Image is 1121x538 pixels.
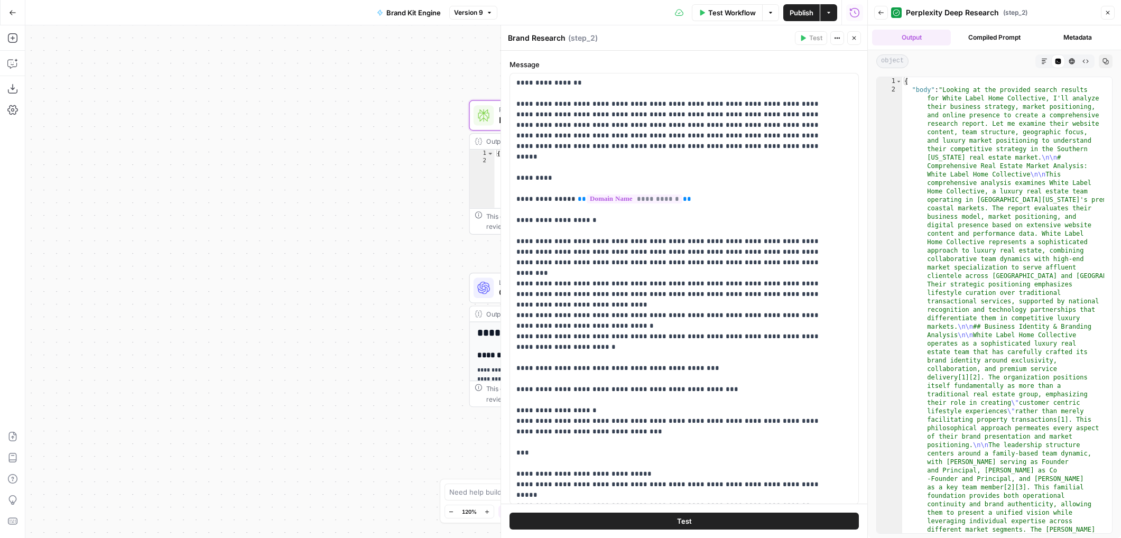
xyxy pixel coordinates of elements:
span: 120% [462,507,477,516]
span: Brand Kit Engine [386,7,441,18]
span: Perplexity Deep Research [906,7,999,18]
div: 1 [470,150,495,157]
span: Publish [790,7,813,18]
div: Perplexity Deep ResearchBrand ResearchStep 2Output{ "body":"Looking at the provided search result... [469,100,666,235]
span: Test [809,33,822,43]
button: Test [795,31,827,45]
div: EndOutput [469,445,666,476]
button: Version 9 [449,6,497,20]
span: ( step_2 ) [568,33,598,43]
textarea: Brand Research [508,33,566,43]
button: Compiled Prompt [955,30,1034,45]
button: Test [509,513,859,530]
span: Test [677,516,692,526]
div: Output [486,309,631,319]
div: WorkflowSet InputsInputs [469,32,666,62]
button: Output [872,30,951,45]
button: Metadata [1038,30,1117,45]
div: Output [486,136,631,146]
div: Back [874,29,888,39]
button: Brand Kit Engine [370,4,447,21]
button: Publish [783,4,820,21]
div: This output is too large & has been abbreviated for review. to view the full content. [486,211,660,231]
span: Toggle code folding, rows 1 through 3 [487,150,494,157]
label: Message [509,59,859,70]
span: Test Workflow [708,7,756,18]
span: ( step_2 ) [1003,8,1027,17]
span: Toggle code folding, rows 1 through 22 [896,77,902,86]
div: This output is too large & has been abbreviated for review. to view the full content. [486,384,660,404]
span: Version 9 [454,8,483,17]
button: Test Workflow [692,4,762,21]
span: object [876,54,909,68]
div: 1 [877,77,902,86]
